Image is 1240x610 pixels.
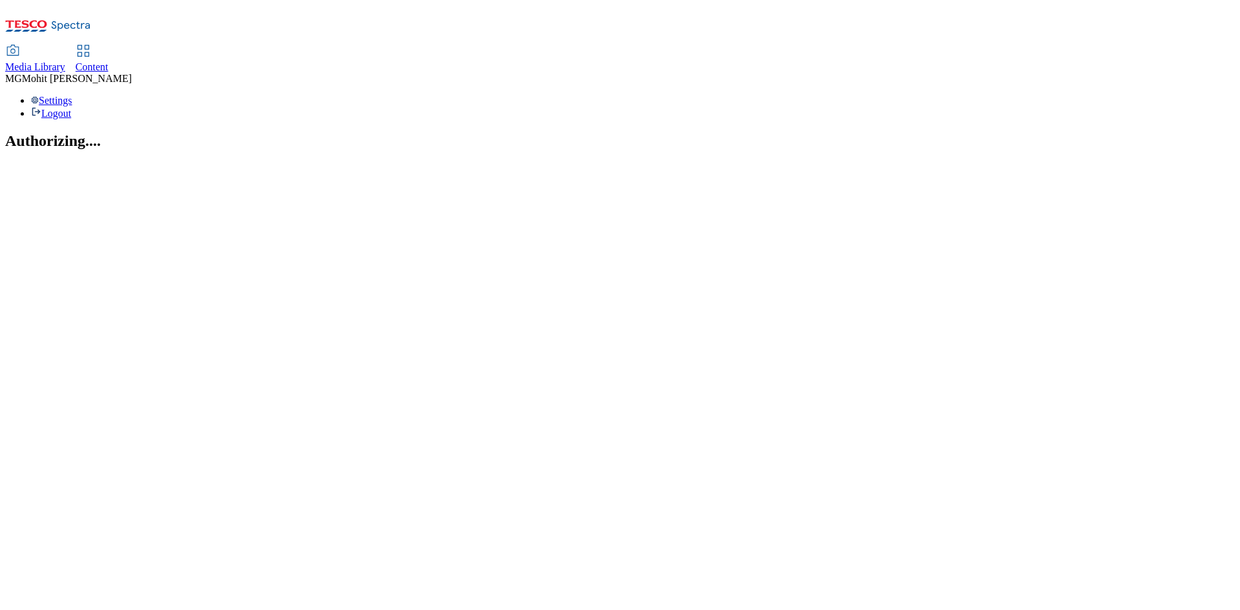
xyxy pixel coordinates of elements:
a: Content [76,46,108,73]
span: Media Library [5,61,65,72]
span: Mohit [PERSON_NAME] [22,73,132,84]
a: Media Library [5,46,65,73]
span: MG [5,73,22,84]
a: Logout [31,108,71,119]
a: Settings [31,95,72,106]
span: Content [76,61,108,72]
h2: Authorizing.... [5,132,1235,150]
